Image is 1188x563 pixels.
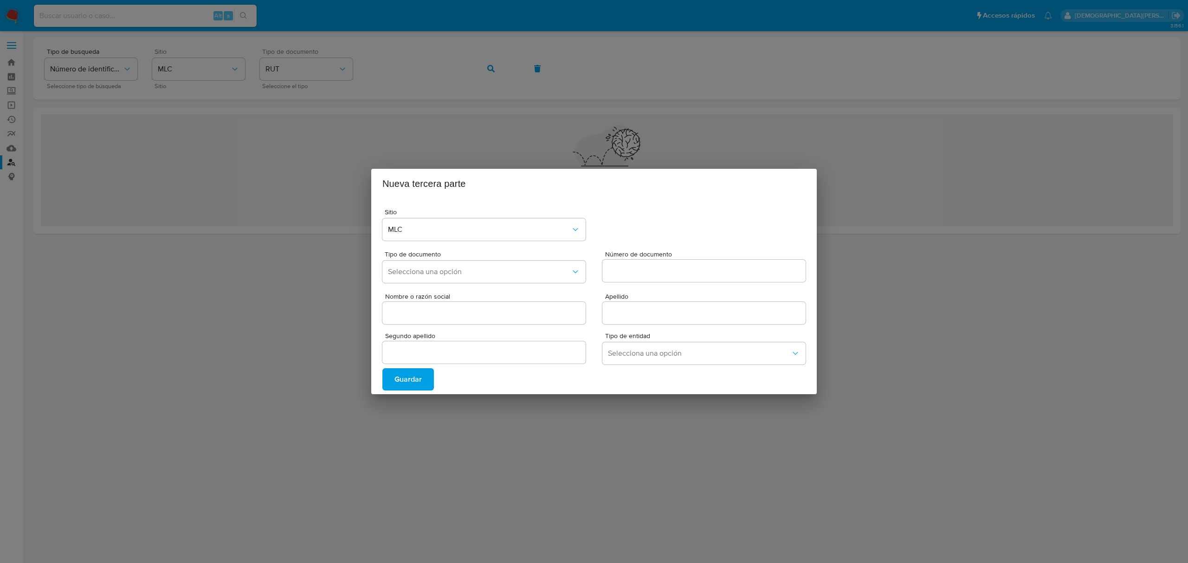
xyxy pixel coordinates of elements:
button: site_id [382,218,586,241]
span: Apellido [605,293,808,300]
span: Selecciona una opción [388,267,571,276]
span: Número de documento [605,251,808,258]
span: Nombre o razón social [385,293,588,300]
span: Segundo apellido [385,333,588,339]
span: Selecciona una opción [608,349,791,358]
button: Guardar [382,368,434,390]
span: Sitio [385,209,588,215]
span: MLC [388,225,571,234]
span: Guardar [394,369,422,390]
button: entity_type [602,342,806,365]
button: doc_type [382,261,586,283]
span: Tipo de documento [385,251,588,257]
h2: Nueva tercera parte [382,176,806,191]
span: Tipo de entidad [605,333,808,339]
